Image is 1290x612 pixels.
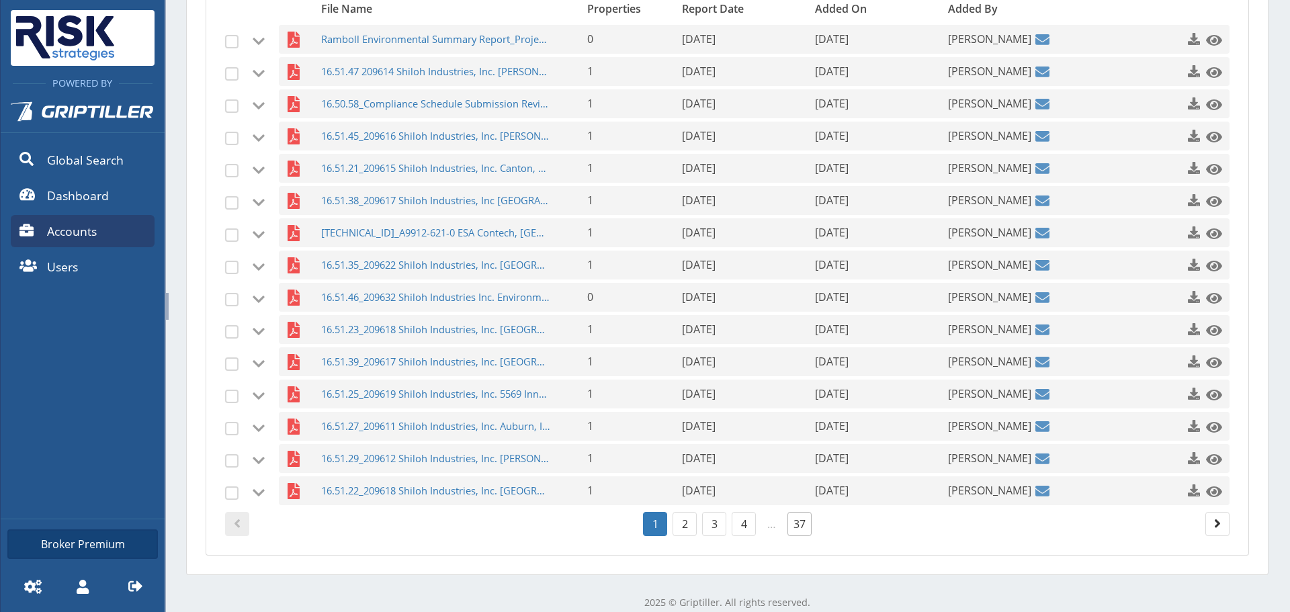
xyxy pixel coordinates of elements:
a: Click to preview this file [1202,350,1219,374]
span: 16.51.22_209618 Shiloh Industries, Inc. [GEOGRAPHIC_DATA], [GEOGRAPHIC_DATA] LECR FINAL.pdf [321,476,551,505]
a: Global Search [11,144,155,176]
span: [PERSON_NAME] [948,122,1031,150]
span: [PERSON_NAME] [948,347,1031,376]
span: [DATE] [682,322,716,337]
a: Griptiller [1,91,165,140]
span: [DATE] [815,386,849,401]
a: Click to preview this file [1202,447,1219,471]
a: Click to preview this file [1202,221,1219,245]
span: [PERSON_NAME] [948,444,1031,473]
a: Click to preview this file [1202,28,1219,52]
span: 1 [587,225,593,240]
span: 0 [587,290,593,304]
span: [DATE] [682,257,716,272]
span: 1 [587,483,593,498]
span: 1 [587,257,593,272]
span: [TECHNICAL_ID]_A9912-621-0 ESA Contech, [GEOGRAPHIC_DATA], IN_FINAL REPORT.pdf [321,218,551,247]
span: [DATE] [815,451,849,466]
span: [DATE] [682,64,716,79]
span: 1 [587,193,593,208]
span: 16.51.39_209617 Shiloh Industries, Inc. [GEOGRAPHIC_DATA], MI LECR FINAL.pdf [321,347,551,376]
span: [PERSON_NAME] [948,218,1031,247]
span: [DATE] [815,64,849,79]
span: 1 [587,386,593,401]
span: [DATE] [682,451,716,466]
span: 16.51.45_209616 Shiloh Industries, Inc. [PERSON_NAME], MI Phase I ESA Final.pdf [321,122,551,150]
p: 2025 © Griptiller. All rights reserved. [186,595,1268,610]
a: Page 3. [702,512,726,536]
span: [DATE] [682,96,716,111]
span: [DATE] [682,483,716,498]
a: Click to preview this file [1202,157,1219,181]
a: Page 2. [673,512,697,536]
a: Page 4. [732,512,756,536]
a: Dashboard [11,179,155,212]
span: 0 [587,32,593,46]
span: Ramboll Environmental Summary Report_Project Piston_[DATE].pdf [321,25,551,54]
span: [DATE] [815,257,849,272]
span: 16.51.23_209618 Shiloh Industries, Inc. [GEOGRAPHIC_DATA], [GEOGRAPHIC_DATA] Phase I ESA Final.pdf [321,315,551,344]
span: Dashboard [47,187,109,204]
img: Risk Strategies Company [11,10,120,66]
span: 1 [587,419,593,433]
a: Accounts [11,215,155,247]
span: Users [47,258,78,275]
span: 16.51.25_209619 Shiloh Industries, Inc. 5569 Innovation, [GEOGRAPHIC_DATA], [GEOGRAPHIC_DATA] Pha... [321,380,551,408]
span: 1 [587,322,593,337]
a: Page 2. [1205,512,1230,536]
a: Click to preview this file [1202,92,1219,116]
a: Users [11,251,155,283]
a: Click to preview this file [1202,286,1219,310]
span: [PERSON_NAME] [948,186,1031,215]
span: [PERSON_NAME] [948,154,1031,183]
span: [DATE] [682,354,716,369]
a: Page 37. [787,512,812,536]
span: [DATE] [815,322,849,337]
span: 16.51.29_209612 Shiloh Industries, Inc. [PERSON_NAME], IN Phase I ESA Final.pdf [321,444,551,473]
span: [DATE] [815,354,849,369]
a: Page 0. [225,512,249,536]
span: 16.51.35_209622 Shiloh Industries, Inc. [GEOGRAPHIC_DATA], [GEOGRAPHIC_DATA] Phase I ESA FINAL.pdf [321,251,551,279]
a: Click to preview this file [1202,124,1219,148]
span: [PERSON_NAME] [948,380,1031,408]
span: [PERSON_NAME] [948,89,1031,118]
span: [DATE] [682,419,716,433]
span: [DATE] [815,225,849,240]
span: 1 [587,354,593,369]
span: [DATE] [682,193,716,208]
span: 16.51.38_209617 Shiloh Industries, Inc [GEOGRAPHIC_DATA], [GEOGRAPHIC_DATA] Phase I ESA Final.pdf [321,186,551,215]
a: Click to preview this file [1202,253,1219,277]
span: [DATE] [682,32,716,46]
span: [PERSON_NAME] [948,283,1031,312]
a: Broker Premium [7,529,158,559]
span: Powered By [46,77,119,89]
span: [DATE] [682,290,716,304]
span: [DATE] [815,290,849,304]
span: 1 [587,161,593,175]
span: [PERSON_NAME] [948,25,1031,54]
span: [PERSON_NAME] [948,476,1031,505]
span: [DATE] [815,419,849,433]
span: [PERSON_NAME] [948,57,1031,86]
span: 16.51.46_209632 Shiloh Industries Inc. Environmental Diligence Executive Summary Final.pdf [321,283,551,312]
span: [DATE] [682,128,716,143]
span: [PERSON_NAME] [948,412,1031,441]
a: Click to preview this file [1202,414,1219,439]
span: [DATE] [682,386,716,401]
span: 1 [587,64,593,79]
span: [DATE] [815,483,849,498]
span: [DATE] [682,161,716,175]
a: Click to preview this file [1202,318,1219,342]
span: 1 [587,96,593,111]
span: [DATE] [815,96,849,111]
span: 1 [587,128,593,143]
span: 16.51.47 209614 Shiloh Industries, Inc. [PERSON_NAME], MI Phase I ESA Final_v2.pdf [321,57,551,86]
span: 16.51.27_209611 Shiloh Industries, Inc. Auburn, IN Phase I ESA Final.pdf [321,412,551,441]
span: [DATE] [815,128,849,143]
a: Click to preview this file [1202,382,1219,406]
span: Accounts [47,222,97,240]
a: Click to preview this file [1202,60,1219,84]
span: [DATE] [815,193,849,208]
span: [PERSON_NAME] [948,251,1031,279]
a: Click to preview this file [1202,479,1219,503]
